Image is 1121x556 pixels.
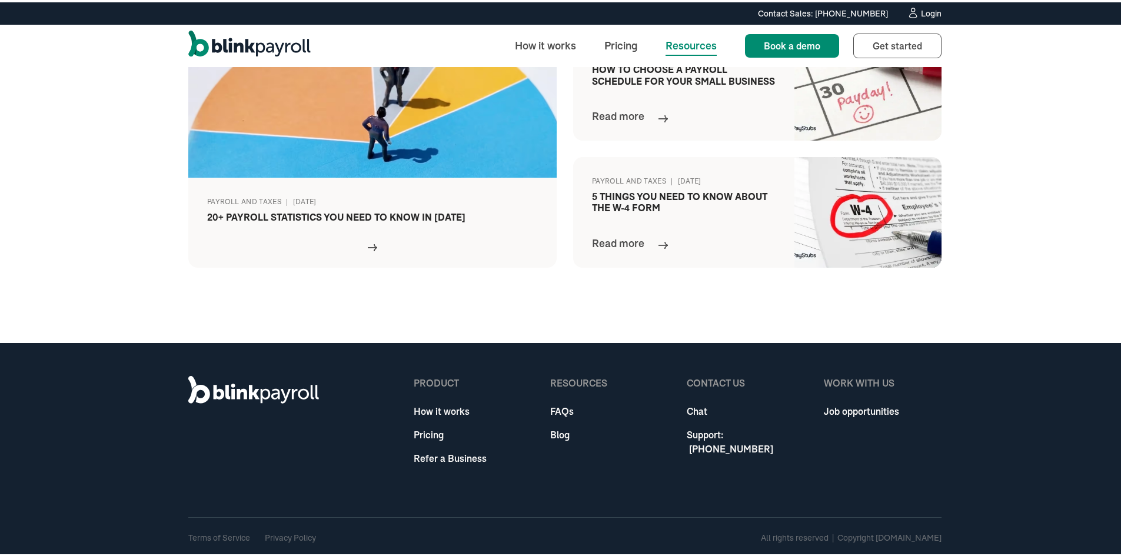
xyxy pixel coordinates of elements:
[592,106,644,122] div: Read more
[761,530,942,542] div: All rights reserved | Copyright [DOMAIN_NAME]
[188,28,311,59] a: home
[188,530,250,541] a: Terms of Service
[595,31,647,56] a: Pricing
[414,374,487,388] div: product
[764,38,820,49] span: Book a demo
[414,402,487,416] a: How it works
[573,28,942,138] a: Payroll and Taxes|[DATE]How to Choose a Payroll Schedule for Your Small BusinessRead more
[656,31,726,56] a: Resources
[573,155,942,265] a: Payroll and Taxes|[DATE]5 Things You Need to Know About the W-4 FormRead more
[687,425,804,454] a: Support: [PHONE_NUMBER]
[824,402,899,416] a: Job opportunities
[207,194,281,205] div: Payroll and Taxes
[824,374,899,388] div: WORK WITH US
[265,530,316,541] a: Privacy Policy
[188,28,557,265] a: Payroll and Taxes|[DATE]20+ Payroll Statistics You Need to Know in [DATE]
[592,62,776,84] h3: How to Choose a Payroll Schedule for Your Small Business
[687,402,804,416] a: Chat
[671,174,673,184] div: |
[853,31,942,56] a: Get started
[550,402,607,416] a: FAQs
[505,31,586,56] a: How it works
[550,425,607,440] a: Blog
[414,449,487,463] a: Refer a Business
[678,174,701,184] div: [DATE]
[207,209,538,221] h3: 20+ Payroll Statistics You Need to Know in [DATE]
[592,233,644,249] div: Read more
[687,374,804,388] div: Contact Us
[907,5,942,18] a: Login
[286,194,288,205] div: |
[758,5,888,18] div: Contact Sales: [PHONE_NUMBER]
[745,32,839,55] a: Book a demo
[550,374,607,388] div: Resources
[293,194,317,205] div: [DATE]
[921,7,942,15] div: Login
[414,425,487,440] a: Pricing
[873,38,922,49] span: Get started
[592,174,666,184] div: Payroll and Taxes
[592,189,776,211] h3: 5 Things You Need to Know About the W-4 Form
